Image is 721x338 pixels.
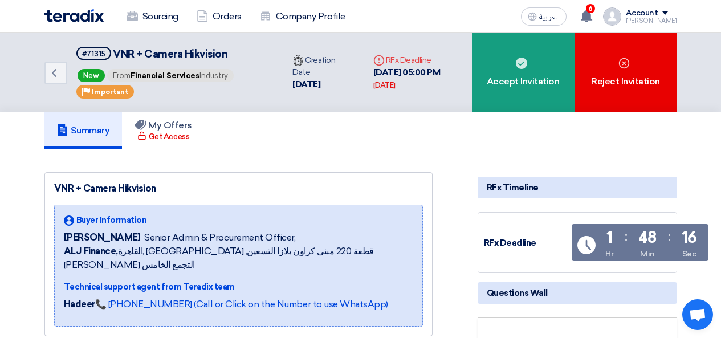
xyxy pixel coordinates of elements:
h5: VNR + Camera Hikvision [76,47,235,61]
div: #71315 [82,50,105,58]
span: New [78,69,105,82]
span: VNR + Camera Hikvision [113,48,227,60]
span: العربية [539,13,560,21]
img: Teradix logo [44,9,104,22]
div: Accept Invitation [472,33,575,112]
span: Financial Services [131,71,199,80]
div: Reject Invitation [575,33,677,112]
b: ALJ Finance, [64,246,118,256]
h5: My Offers [135,120,192,131]
div: Account [626,9,658,18]
span: Questions Wall [487,287,548,299]
div: [DATE] [292,78,355,91]
div: RFx Deadline [484,237,569,250]
div: 48 [638,230,657,246]
div: Technical support agent from Teradix team [64,281,413,293]
div: : [625,226,628,247]
span: 6 [586,4,595,13]
div: 16 [682,230,697,246]
span: القاهرة, [GEOGRAPHIC_DATA] ,قطعة 220 مبنى كراون بلازا التسعين [PERSON_NAME] التجمع الخامس [64,245,413,272]
span: [PERSON_NAME] [64,231,140,245]
span: Buyer Information [76,214,147,226]
h5: Summary [57,125,110,136]
div: Hr [605,248,613,260]
img: profile_test.png [603,7,621,26]
div: [DATE] 05:00 PM [373,66,463,92]
a: Company Profile [251,4,355,29]
div: VNR + Camera Hikvision [54,182,423,196]
div: Get Access [137,131,189,142]
a: My Offers Get Access [122,112,205,149]
div: RFx Timeline [478,177,677,198]
a: Orders [188,4,251,29]
span: From Industry [107,69,234,82]
div: 1 [606,230,613,246]
div: [PERSON_NAME] [626,18,677,24]
a: 📞 [PHONE_NUMBER] (Call or Click on the Number to use WhatsApp) [95,299,388,310]
div: [DATE] [373,80,396,91]
div: Sec [682,248,696,260]
div: Open chat [682,299,713,330]
span: Important [92,88,128,96]
a: Sourcing [117,4,188,29]
span: Senior Admin & Procurement Officer, [144,231,295,245]
div: Min [640,248,655,260]
strong: Hadeer [64,299,95,310]
button: العربية [521,7,567,26]
div: : [668,226,671,247]
div: RFx Deadline [373,54,463,66]
div: Creation Date [292,54,355,78]
a: Summary [44,112,123,149]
